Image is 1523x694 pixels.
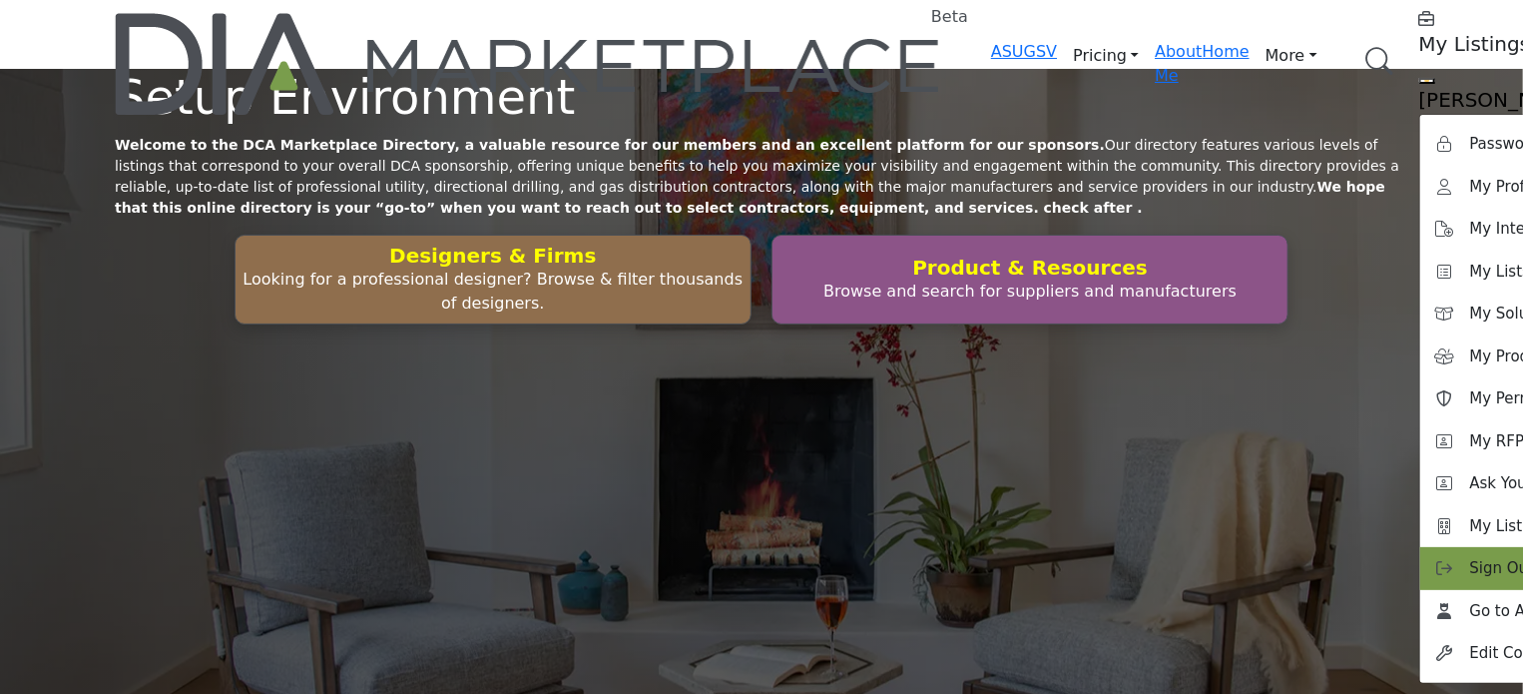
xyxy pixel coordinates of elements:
h2: Designers & Firms [242,244,745,268]
p: Our directory features various levels of listings that correspond to your overall DCA sponsorship... [115,135,1408,219]
p: Browse and search for suppliers and manufacturers [778,280,1281,304]
a: Search [1345,35,1407,88]
a: Pricing [1057,40,1155,72]
img: Site Logo [115,13,943,115]
a: More [1250,40,1333,72]
p: Looking for a professional designer? Browse & filter thousands of designers. [242,268,745,316]
h6: Beta [931,7,968,26]
a: Beta [115,13,943,115]
button: Product & Resources Browse and search for suppliers and manufacturers [771,235,1288,325]
a: Home [1203,42,1250,61]
a: About Me [1155,42,1202,85]
h2: Product & Resources [778,256,1281,280]
a: ASUGSV [991,42,1057,61]
button: Designers & Firms Looking for a professional designer? Browse & filter thousands of designers. [235,235,752,325]
strong: Welcome to the DCA Marketplace Directory, a valuable resource for our members and an excellent pl... [115,137,1105,153]
button: Show hide supplier dropdown [1419,78,1435,84]
strong: We hope that this online directory is your “go-to” when you want to reach out to select contracto... [115,179,1385,216]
